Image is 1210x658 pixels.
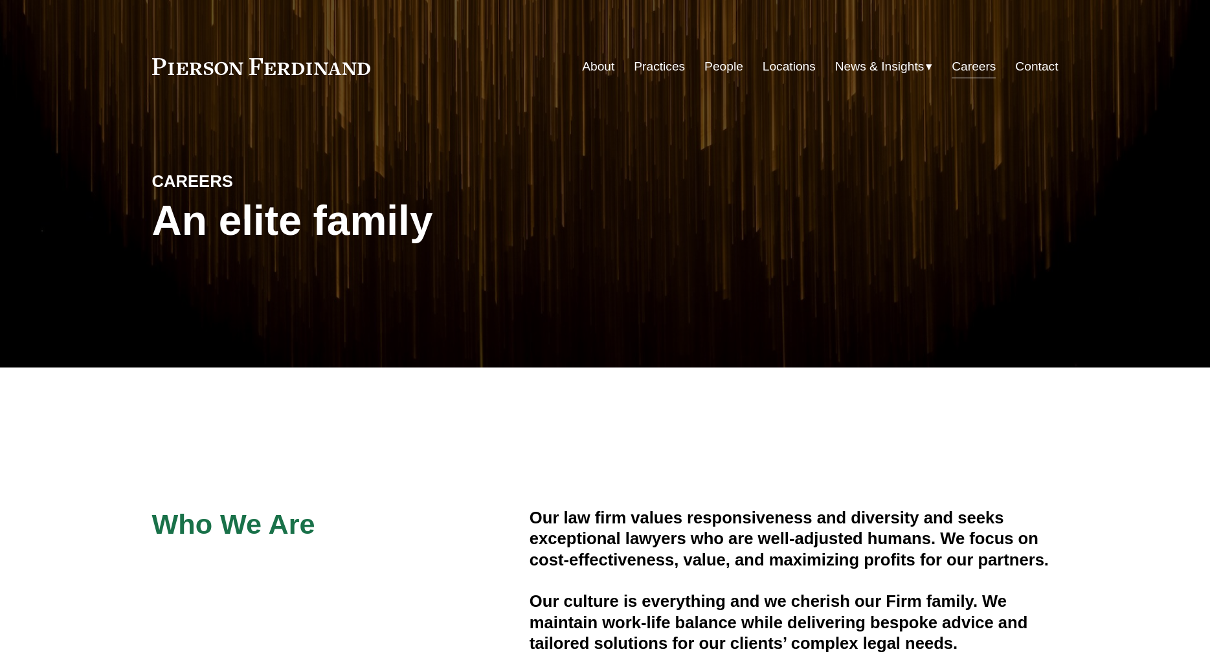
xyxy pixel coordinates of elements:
a: About [582,54,614,79]
span: News & Insights [835,56,924,78]
h4: Our culture is everything and we cherish our Firm family. We maintain work-life balance while del... [530,591,1059,653]
span: Who We Are [152,509,315,540]
a: People [704,54,743,79]
a: folder dropdown [835,54,933,79]
h1: An elite family [152,197,605,245]
a: Practices [634,54,685,79]
a: Contact [1015,54,1058,79]
a: Locations [763,54,816,79]
h4: Our law firm values responsiveness and diversity and seeks exceptional lawyers who are well-adjus... [530,507,1059,570]
a: Careers [952,54,996,79]
h4: CAREERS [152,171,379,192]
